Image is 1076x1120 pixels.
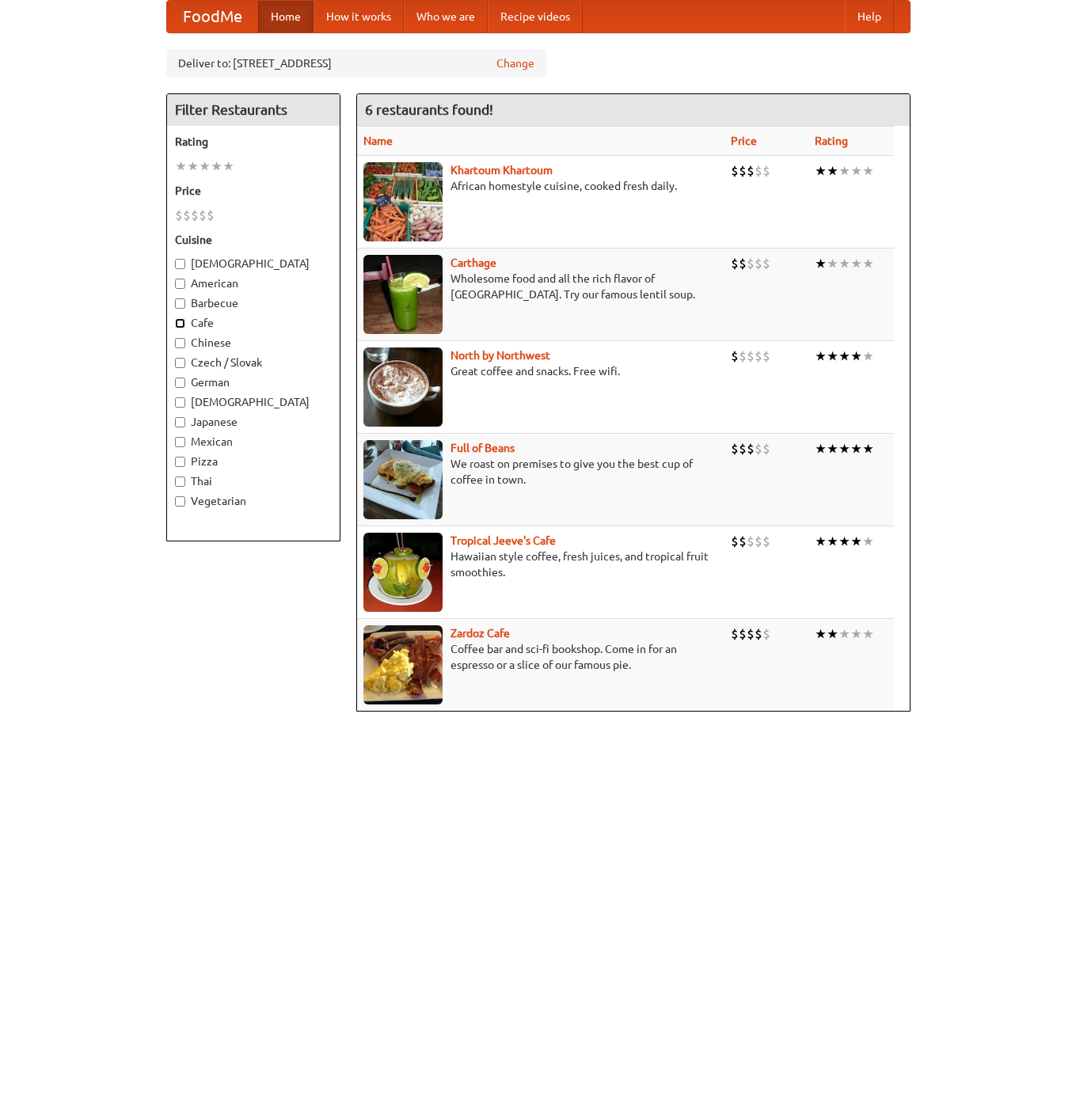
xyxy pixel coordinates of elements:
[850,533,862,550] li: ★
[862,625,874,643] li: ★
[363,440,443,519] img: beans.jpg
[167,94,340,126] h4: Filter Restaurants
[363,625,443,704] img: zardoz.jpg
[451,164,553,177] a: Khartoum Khartoum
[815,440,827,457] li: ★
[175,315,332,331] label: Cafe
[838,162,850,180] li: ★
[175,335,332,351] label: Chinese
[166,49,546,78] div: Deliver to: [STREET_ADDRESS]
[838,255,850,272] li: ★
[762,440,770,457] li: $
[762,533,770,550] li: $
[850,440,862,457] li: ★
[222,158,234,175] li: ★
[827,625,838,643] li: ★
[739,162,747,180] li: $
[365,102,493,117] ng-pluralize: 6 restaurants found!
[815,533,827,550] li: ★
[451,627,510,640] a: Zardoz Cafe
[363,549,718,580] p: Hawaiian style coffee, fresh juices, and tropical fruit smoothies.
[755,347,762,365] li: $
[815,347,827,365] li: ★
[175,437,185,447] input: Mexican
[762,347,770,365] li: $
[815,135,848,147] a: Rating
[175,394,332,410] label: [DEMOGRAPHIC_DATA]
[862,347,874,365] li: ★
[175,134,332,150] h5: Rating
[363,178,718,194] p: African homestyle cuisine, cooked fresh daily.
[827,255,838,272] li: ★
[451,534,556,547] a: Tropical Jeeve's Cafe
[488,1,583,32] a: Recipe videos
[175,232,332,248] h5: Cuisine
[739,440,747,457] li: $
[175,275,332,291] label: American
[747,625,755,643] li: $
[731,440,739,457] li: $
[187,158,199,175] li: ★
[363,641,718,673] p: Coffee bar and sci-fi bookshop. Come in for an espresso or a slice of our famous pie.
[175,457,185,467] input: Pizza
[175,207,183,224] li: $
[815,255,827,272] li: ★
[363,347,443,427] img: north.jpg
[175,259,185,269] input: [DEMOGRAPHIC_DATA]
[850,255,862,272] li: ★
[739,625,747,643] li: $
[175,476,185,487] input: Thai
[191,207,199,224] li: $
[755,625,762,643] li: $
[845,1,894,32] a: Help
[838,625,850,643] li: ★
[731,255,739,272] li: $
[175,414,332,430] label: Japanese
[850,162,862,180] li: ★
[827,533,838,550] li: ★
[175,496,185,507] input: Vegetarian
[827,162,838,180] li: ★
[451,442,515,454] a: Full of Beans
[755,440,762,457] li: $
[739,533,747,550] li: $
[815,625,827,643] li: ★
[731,533,739,550] li: $
[175,355,332,370] label: Czech / Slovak
[175,256,332,271] label: [DEMOGRAPHIC_DATA]
[175,374,332,390] label: German
[755,533,762,550] li: $
[175,158,187,175] li: ★
[175,493,332,509] label: Vegetarian
[451,256,496,269] a: Carthage
[211,158,222,175] li: ★
[747,440,755,457] li: $
[258,1,314,32] a: Home
[175,454,332,469] label: Pizza
[363,271,718,302] p: Wholesome food and all the rich flavor of [GEOGRAPHIC_DATA]. Try our famous lentil soup.
[363,255,443,334] img: carthage.jpg
[862,255,874,272] li: ★
[175,318,185,328] input: Cafe
[175,434,332,450] label: Mexican
[731,347,739,365] li: $
[175,473,332,489] label: Thai
[404,1,488,32] a: Who we are
[183,207,191,224] li: $
[850,625,862,643] li: ★
[363,162,443,241] img: khartoum.jpg
[838,347,850,365] li: ★
[731,162,739,180] li: $
[199,207,207,224] li: $
[175,298,185,309] input: Barbecue
[838,440,850,457] li: ★
[862,162,874,180] li: ★
[731,135,757,147] a: Price
[739,255,747,272] li: $
[762,625,770,643] li: $
[314,1,404,32] a: How it works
